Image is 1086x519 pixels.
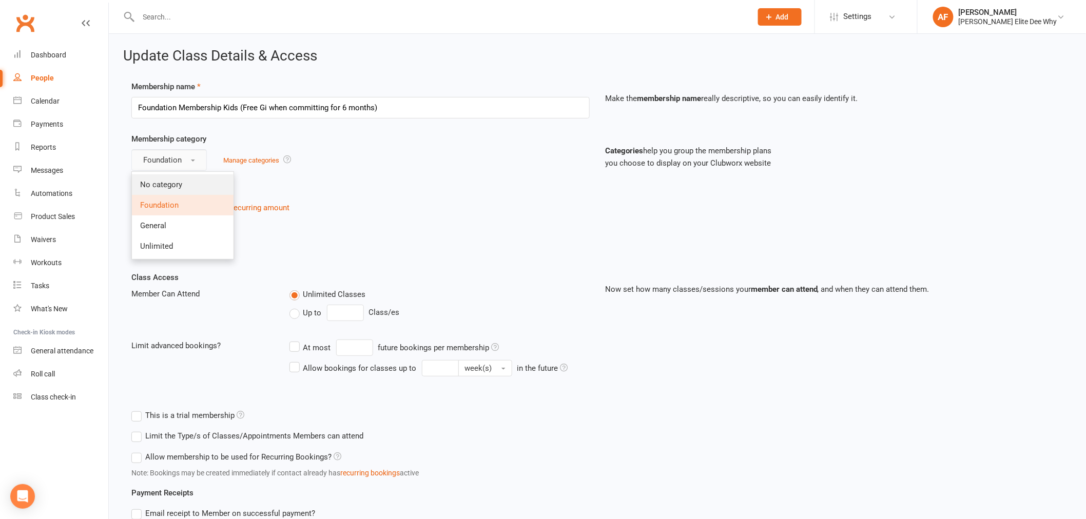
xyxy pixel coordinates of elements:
[135,10,745,24] input: Search...
[13,340,108,363] a: General attendance kiosk mode
[31,143,56,151] div: Reports
[132,195,234,215] a: Foundation
[31,74,54,82] div: People
[303,288,366,299] span: Unlimited Classes
[31,393,76,401] div: Class check-in
[12,10,38,36] a: Clubworx
[140,201,179,210] span: Foundation
[31,51,66,59] div: Dashboard
[131,149,207,171] button: Foundation
[13,159,108,182] a: Messages
[303,342,331,354] div: At most
[13,228,108,251] a: Waivers
[517,362,568,374] div: in the future
[131,133,206,145] label: Membership category
[131,451,341,463] label: Allow membership to be used for Recurring Bookings?
[132,174,234,195] a: No category
[223,156,279,164] a: Manage categories
[13,44,108,67] a: Dashboard
[13,274,108,297] a: Tasks
[844,5,872,28] span: Settings
[303,362,417,374] div: Allow bookings for classes up to
[132,215,234,236] a: General
[131,409,244,422] label: This is a trial membership
[458,360,512,376] button: Allow bookings for classes up to in the future
[959,8,1057,17] div: [PERSON_NAME]
[124,340,282,352] div: Limit advanced bookings?
[605,283,1063,295] p: Now set how many classes/sessions your , and when they can attend them.
[336,340,373,356] input: At mostfuture bookings per membership
[131,430,363,442] label: Limit the Type/s of Classes/Appointments Members can attend
[758,8,802,26] button: Add
[140,221,166,230] span: General
[605,92,1063,105] p: Make the really descriptive, so you can easily identify it.
[140,180,182,189] span: No category
[13,363,108,386] a: Roll call
[31,370,55,378] div: Roll call
[605,145,1063,169] p: help you group the membership plans you choose to display on your Clubworx website
[124,288,282,300] div: Member Can Attend
[13,205,108,228] a: Product Sales
[959,17,1057,26] div: [PERSON_NAME] Elite Dee Why
[13,386,108,409] a: Class kiosk mode
[131,202,590,214] div: $75.00 every 2 weeks
[465,364,492,373] span: week(s)
[303,307,322,317] span: Up to
[776,13,789,21] span: Add
[378,342,499,354] div: future bookings per membership
[123,48,1072,64] h2: Update Class Details & Access
[340,467,400,478] button: recurring bookings
[31,258,62,267] div: Workouts
[637,94,701,103] strong: membership name
[131,97,590,118] input: Enter membership name
[289,305,590,321] div: Class/es
[13,67,108,90] a: People
[31,235,56,244] div: Waivers
[131,487,193,499] label: Payment Receipts
[10,484,35,509] div: Open Intercom Messenger
[13,136,108,159] a: Reports
[13,297,108,321] a: What's New
[131,271,179,284] label: Class Access
[31,189,72,197] div: Automations
[31,212,75,221] div: Product Sales
[31,282,49,290] div: Tasks
[131,467,1063,478] div: Note: Bookings may be created immediately if contact already has active
[13,90,108,113] a: Calendar
[13,113,108,136] a: Payments
[31,120,63,128] div: Payments
[422,360,459,376] input: Allow bookings for classes up to week(s) in the future
[31,166,63,174] div: Messages
[31,347,93,355] div: General attendance
[132,236,234,256] a: Unlimited
[751,285,818,294] strong: member can attend
[131,81,201,93] label: Membership name
[204,203,289,212] a: change recurring amount
[13,251,108,274] a: Workouts
[605,146,643,155] strong: Categories
[13,182,108,205] a: Automations
[140,242,173,251] span: Unlimited
[143,155,182,165] span: Foundation
[31,97,60,105] div: Calendar
[933,7,954,27] div: AF
[31,305,68,313] div: What's New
